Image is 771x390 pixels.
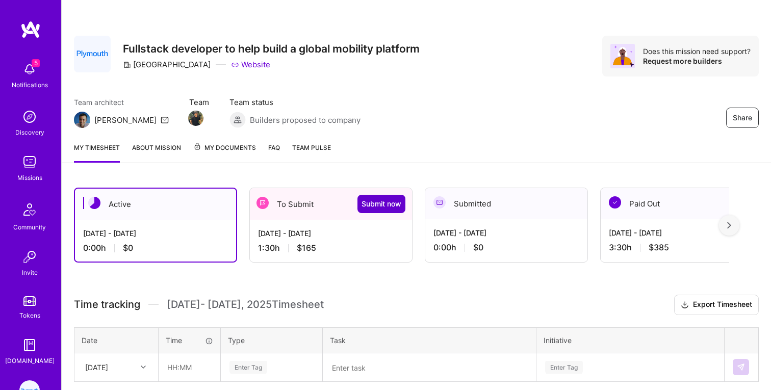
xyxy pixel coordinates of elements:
[601,188,763,219] div: Paid Out
[75,189,236,220] div: Active
[433,227,579,238] div: [DATE] - [DATE]
[83,243,228,253] div: 0:00 h
[74,97,169,108] span: Team architect
[12,80,48,90] div: Notifications
[268,142,280,163] a: FAQ
[74,112,90,128] img: Team Architect
[256,197,269,209] img: To Submit
[189,97,209,108] span: Team
[188,111,203,126] img: Team Member Avatar
[141,365,146,370] i: icon Chevron
[19,107,40,127] img: discovery
[362,199,401,209] span: Submit now
[20,20,41,39] img: logo
[433,242,579,253] div: 0:00 h
[123,42,420,55] h3: Fullstack developer to help build a global mobility platform
[726,108,759,128] button: Share
[189,110,202,127] a: Team Member Avatar
[297,243,316,253] span: $165
[19,59,40,80] img: bell
[166,335,213,346] div: Time
[643,46,751,56] div: Does this mission need support?
[32,59,40,67] span: 5
[74,142,120,163] a: My timesheet
[123,59,211,70] div: [GEOGRAPHIC_DATA]
[258,228,404,239] div: [DATE] - [DATE]
[250,188,412,220] div: To Submit
[123,243,133,253] span: $0
[250,115,361,125] span: Builders proposed to company
[19,310,40,321] div: Tokens
[123,61,131,69] i: icon CompanyGray
[74,327,159,353] th: Date
[727,222,731,229] img: right
[13,222,46,232] div: Community
[609,196,621,209] img: Paid Out
[229,112,246,128] img: Builders proposed to company
[15,127,44,138] div: Discovery
[193,142,256,163] a: My Documents
[19,335,40,355] img: guide book
[161,116,169,124] i: icon Mail
[292,142,331,163] a: Team Pulse
[229,359,267,375] div: Enter Tag
[17,197,42,222] img: Community
[221,327,323,353] th: Type
[229,97,361,108] span: Team status
[19,247,40,267] img: Invite
[433,196,446,209] img: Submitted
[17,172,42,183] div: Missions
[159,354,220,381] input: HH:MM
[23,296,36,306] img: tokens
[85,362,108,373] div: [DATE]
[323,327,536,353] th: Task
[610,44,635,68] img: Avatar
[609,242,755,253] div: 3:30 h
[74,36,111,72] img: Company Logo
[74,298,140,311] span: Time tracking
[473,242,483,253] span: $0
[544,335,717,346] div: Initiative
[545,359,583,375] div: Enter Tag
[649,242,669,253] span: $385
[94,115,157,125] div: [PERSON_NAME]
[357,195,405,213] button: Submit now
[425,188,587,219] div: Submitted
[22,267,38,278] div: Invite
[674,295,759,315] button: Export Timesheet
[609,227,755,238] div: [DATE] - [DATE]
[258,243,404,253] div: 1:30 h
[132,142,181,163] a: About Mission
[231,59,270,70] a: Website
[83,228,228,239] div: [DATE] - [DATE]
[88,197,100,209] img: Active
[737,363,745,371] img: Submit
[193,142,256,153] span: My Documents
[19,152,40,172] img: teamwork
[643,56,751,66] div: Request more builders
[167,298,324,311] span: [DATE] - [DATE] , 2025 Timesheet
[292,144,331,151] span: Team Pulse
[733,113,752,123] span: Share
[5,355,55,366] div: [DOMAIN_NAME]
[681,300,689,310] i: icon Download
